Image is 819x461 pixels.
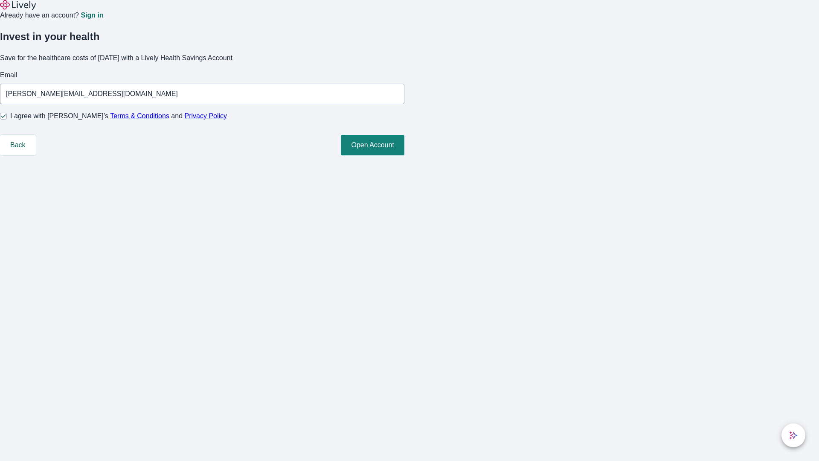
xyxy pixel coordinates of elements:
span: I agree with [PERSON_NAME]’s and [10,111,227,121]
button: Open Account [341,135,404,155]
a: Privacy Policy [185,112,227,120]
button: chat [781,423,805,447]
a: Terms & Conditions [110,112,169,120]
a: Sign in [81,12,103,19]
svg: Lively AI Assistant [789,431,798,440]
